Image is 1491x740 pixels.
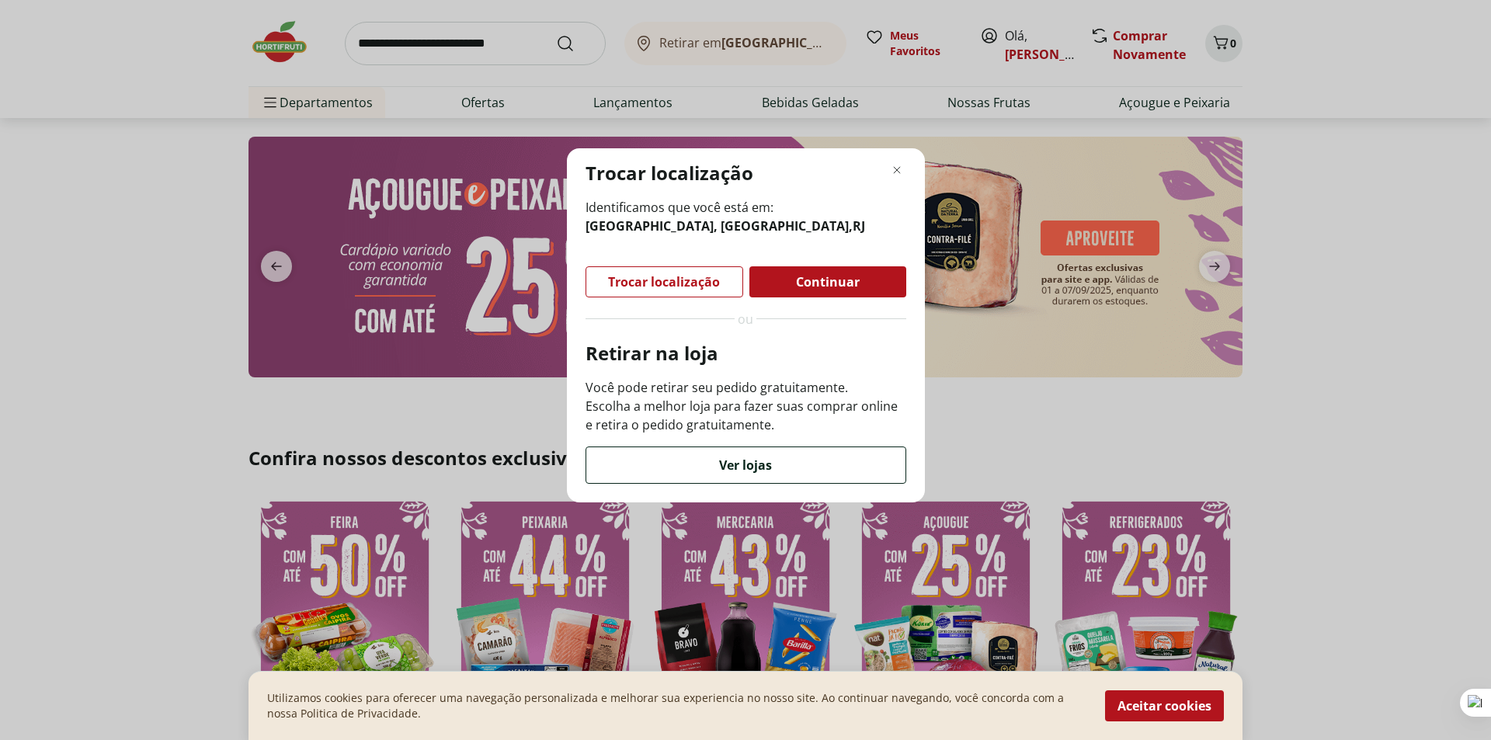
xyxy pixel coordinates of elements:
[1105,690,1224,721] button: Aceitar cookies
[586,446,906,484] button: Ver lojas
[749,266,906,297] button: Continuar
[719,459,772,471] span: Ver lojas
[586,378,906,434] p: Você pode retirar seu pedido gratuitamente. Escolha a melhor loja para fazer suas comprar online ...
[567,148,925,502] div: Modal de regionalização
[738,310,753,328] span: ou
[267,690,1086,721] p: Utilizamos cookies para oferecer uma navegação personalizada e melhorar sua experiencia no nosso ...
[586,217,865,235] b: [GEOGRAPHIC_DATA], [GEOGRAPHIC_DATA] , RJ
[586,341,906,366] p: Retirar na loja
[608,276,720,288] span: Trocar localização
[888,161,906,179] button: Fechar modal de regionalização
[586,161,753,186] p: Trocar localização
[796,276,860,288] span: Continuar
[586,266,743,297] button: Trocar localização
[586,198,906,235] span: Identificamos que você está em:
